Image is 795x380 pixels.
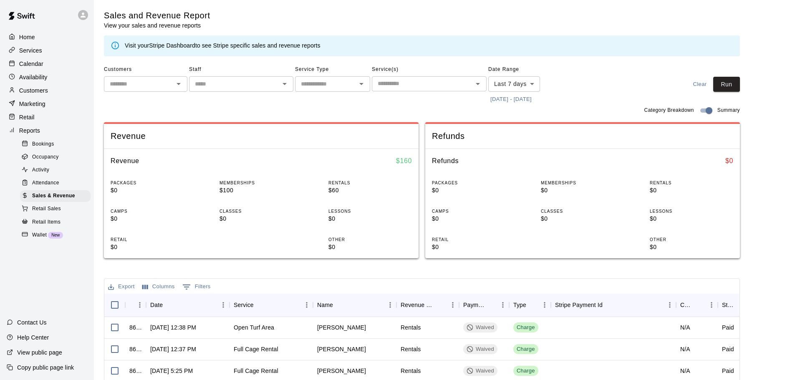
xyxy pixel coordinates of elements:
span: Service Type [295,63,370,76]
p: Services [19,46,42,55]
div: Visit your to see Stripe specific sales and revenue reports [125,41,321,50]
div: Open Turf Area [234,323,274,332]
div: Status [718,293,760,317]
div: Charge [517,345,535,353]
button: Sort [735,299,747,311]
span: Staff [189,63,293,76]
div: Waived [467,367,494,375]
span: Retail Sales [32,205,61,213]
a: Reports [7,124,87,137]
div: Revenue Category [396,293,459,317]
button: Sort [526,299,538,311]
div: Date [146,293,230,317]
div: Retail Items [20,216,91,228]
div: Attendance [20,177,91,189]
a: Attendance [20,177,94,190]
p: OTHER [328,237,412,243]
div: N/A [680,323,690,332]
button: Open [472,78,484,90]
span: Category Breakdown [644,106,694,115]
p: $0 [328,243,412,252]
div: Customers [7,84,87,97]
div: Home [7,31,87,43]
div: Rentals [401,345,421,353]
a: Occupancy [20,151,94,164]
div: Charge [517,324,535,332]
button: Sort [254,299,265,311]
p: $0 [650,186,733,195]
span: Service(s) [372,63,487,76]
span: Bookings [32,140,54,148]
h6: $ 0 [725,156,733,166]
div: Activity [20,164,91,176]
p: $0 [432,186,515,195]
div: Evan Fitzgerald [317,323,366,332]
p: Customers [19,86,48,95]
button: Open [279,78,290,90]
p: Availability [19,73,48,81]
div: Oct 12, 2025, 12:37 PM [150,345,196,353]
span: Activity [32,166,49,174]
button: Menu [300,299,313,311]
span: Date Range [488,63,561,76]
p: RETAIL [432,237,515,243]
div: Coupon [676,293,718,317]
div: Full Cage Rental [234,345,278,353]
span: Customers [104,63,187,76]
button: Menu [538,299,551,311]
div: Type [513,293,526,317]
a: Retail Sales [20,203,94,216]
div: Rentals [401,323,421,332]
span: New [48,233,63,237]
p: $0 [541,186,624,195]
p: $0 [111,243,194,252]
p: RENTALS [328,180,412,186]
span: Occupancy [32,153,59,161]
button: Select columns [140,280,177,293]
p: View your sales and revenue reports [104,21,210,30]
button: Sort [694,299,705,311]
a: Sales & Revenue [20,190,94,203]
span: Sales & Revenue [32,192,75,200]
h6: Refunds [432,156,459,166]
p: $0 [220,214,303,223]
h5: Sales and Revenue Report [104,10,210,21]
button: Sort [333,299,345,311]
a: Availability [7,71,87,83]
p: $0 [111,186,194,195]
button: Sort [435,299,447,311]
div: Name [313,293,396,317]
div: Charge [517,367,535,375]
div: Waived [467,324,494,332]
button: Show filters [180,280,213,294]
button: Menu [705,299,718,311]
a: Calendar [7,58,87,70]
p: $0 [432,214,515,223]
div: Paid [722,323,734,332]
div: Payment Method [463,293,485,317]
div: Service [234,293,254,317]
p: MEMBERSHIPS [220,180,303,186]
div: Type [509,293,551,317]
button: Sort [485,299,497,311]
p: Copy public page link [17,363,74,372]
p: CAMPS [111,208,194,214]
div: Evan Fitzgerald [317,345,366,353]
a: Retail Items [20,216,94,229]
div: Waived [467,345,494,353]
div: Rentals [401,367,421,375]
a: Bookings [20,138,94,151]
div: Evan Fitzgerald [317,367,366,375]
button: Menu [497,299,509,311]
div: Full Cage Rental [234,367,278,375]
button: Sort [603,299,614,311]
a: Services [7,44,87,57]
span: Wallet [32,231,47,239]
p: Home [19,33,35,41]
div: Stripe Payment Id [551,293,676,317]
button: Run [713,77,740,92]
button: [DATE] - [DATE] [488,93,534,106]
span: Refunds [432,131,733,142]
